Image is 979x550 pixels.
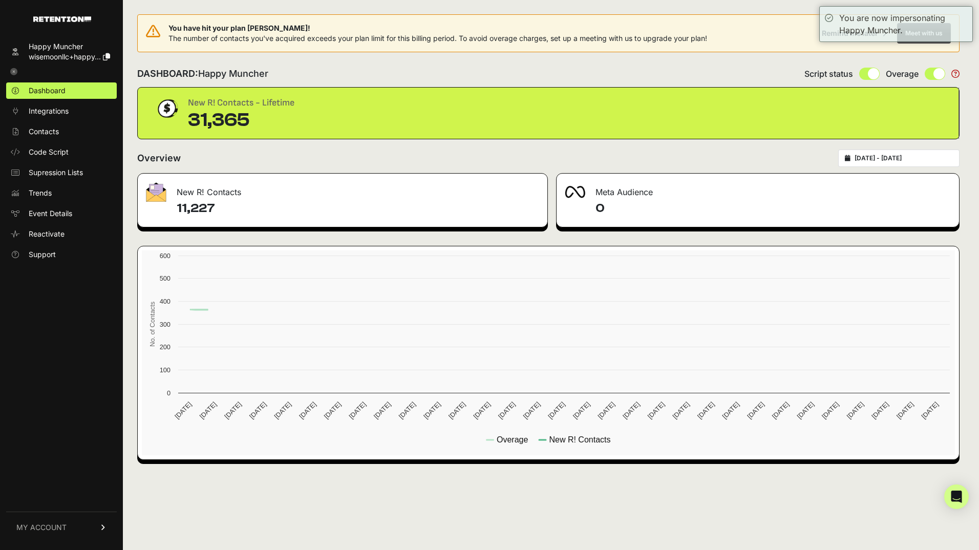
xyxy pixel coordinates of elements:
text: [DATE] [372,400,392,420]
a: Contacts [6,123,117,140]
text: [DATE] [323,400,343,420]
text: [DATE] [920,400,940,420]
text: [DATE] [472,400,492,420]
text: No. of Contacts [148,302,156,347]
a: Supression Lists [6,164,117,181]
text: [DATE] [746,400,765,420]
div: Happy Muncher [29,41,110,52]
text: [DATE] [845,400,865,420]
text: [DATE] [397,400,417,420]
text: [DATE] [173,400,193,420]
a: Integrations [6,103,117,119]
text: 500 [160,274,171,282]
text: New R! Contacts [549,435,610,444]
a: MY ACCOUNT [6,512,117,543]
div: New R! Contacts - Lifetime [188,96,294,110]
text: [DATE] [571,400,591,420]
text: [DATE] [497,400,517,420]
text: [DATE] [522,400,542,420]
text: [DATE] [621,400,641,420]
text: [DATE] [771,400,791,420]
span: The number of contacts you've acquired exceeds your plan limit for this billing period. To avoid ... [168,34,707,43]
text: [DATE] [721,400,741,420]
span: Code Script [29,147,69,157]
text: 400 [160,298,171,305]
a: Reactivate [6,226,117,242]
text: [DATE] [248,400,268,420]
img: fa-envelope-19ae18322b30453b285274b1b8af3d052b27d846a4fbe8435d1a52b978f639a2.png [146,182,166,202]
text: 600 [160,252,171,260]
span: MY ACCOUNT [16,522,67,533]
span: Event Details [29,208,72,219]
span: Trends [29,188,52,198]
text: [DATE] [597,400,616,420]
text: Overage [497,435,528,444]
text: [DATE] [447,400,467,420]
text: [DATE] [347,400,367,420]
h4: 0 [595,200,951,217]
text: 100 [160,366,171,374]
span: Contacts [29,126,59,137]
text: [DATE] [422,400,442,420]
span: Supression Lists [29,167,83,178]
h2: DASHBOARD: [137,67,268,81]
text: 0 [167,389,171,397]
a: Event Details [6,205,117,222]
a: Code Script [6,144,117,160]
span: Happy Muncher [198,68,268,79]
div: Open Intercom Messenger [944,484,969,509]
div: New R! Contacts [138,174,547,204]
text: [DATE] [297,400,317,420]
text: [DATE] [671,400,691,420]
span: Dashboard [29,86,66,96]
text: [DATE] [696,400,716,420]
span: Reactivate [29,229,65,239]
span: You have hit your plan [PERSON_NAME]! [168,23,707,33]
a: Trends [6,185,117,201]
img: dollar-coin-05c43ed7efb7bc0c12610022525b4bbbb207c7efeef5aecc26f025e68dcafac9.png [154,96,180,121]
a: Support [6,246,117,263]
span: Integrations [29,106,69,116]
text: [DATE] [273,400,293,420]
text: [DATE] [198,400,218,420]
span: Support [29,249,56,260]
text: [DATE] [646,400,666,420]
text: 300 [160,321,171,328]
img: fa-meta-2f981b61bb99beabf952f7030308934f19ce035c18b003e963880cc3fabeebb7.png [565,186,585,198]
text: [DATE] [820,400,840,420]
a: Happy Muncher wisemoonllc+happy... [6,38,117,65]
h2: Overview [137,151,181,165]
text: [DATE] [546,400,566,420]
text: [DATE] [895,400,915,420]
div: 31,365 [188,110,294,131]
text: [DATE] [223,400,243,420]
button: Remind me later [818,24,891,43]
img: Retention.com [33,16,91,22]
text: 200 [160,343,171,351]
span: wisemoonllc+happy... [29,52,101,61]
div: Meta Audience [557,174,959,204]
div: You are now impersonating Happy Muncher. [839,12,967,36]
text: [DATE] [870,400,890,420]
a: Dashboard [6,82,117,99]
text: [DATE] [795,400,815,420]
span: Script status [804,68,853,80]
h4: 11,227 [177,200,539,217]
span: Overage [886,68,919,80]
